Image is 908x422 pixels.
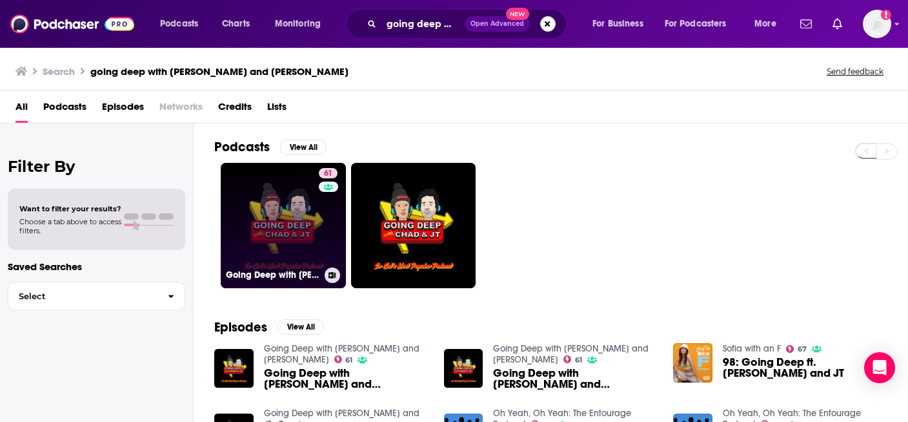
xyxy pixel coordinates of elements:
img: User Profile [863,10,891,38]
a: All [15,96,28,123]
span: Going Deep with [PERSON_NAME] and [PERSON_NAME]: Patreon Sample Clip #1 [493,368,658,390]
a: 67 [786,345,807,353]
img: Podchaser - Follow, Share and Rate Podcasts [10,12,134,36]
a: Episodes [102,96,144,123]
h3: Going Deep with [PERSON_NAME] and [PERSON_NAME] [226,269,319,280]
div: Search podcasts, credits, & more... [358,9,579,39]
button: open menu [266,14,338,34]
button: open menu [151,14,215,34]
img: Going Deep with Chad and JT [214,349,254,388]
button: Select [8,282,185,311]
span: 61 [324,167,332,180]
span: Want to filter your results? [19,204,121,213]
h2: Filter By [8,157,185,176]
span: More [754,15,776,33]
button: open menu [745,14,792,34]
a: Show notifications dropdown [827,13,847,35]
a: Show notifications dropdown [795,13,817,35]
div: Open Intercom Messenger [864,352,895,383]
a: 61 [563,355,582,363]
span: 61 [345,357,352,363]
a: 98: Going Deep ft. Chad and JT [723,357,887,379]
a: Going Deep with Chad and JT [493,343,649,365]
a: Podcasts [43,96,86,123]
svg: Add a profile image [881,10,891,20]
h3: Search [43,65,75,78]
a: Going Deep with Chad and JT [264,343,419,365]
img: 98: Going Deep ft. Chad and JT [673,343,712,383]
h2: Podcasts [214,139,270,155]
a: Lists [267,96,287,123]
span: 67 [798,346,807,352]
span: Choose a tab above to access filters. [19,217,121,235]
a: EpisodesView All [214,319,324,335]
button: View All [280,140,327,155]
button: open menu [656,14,745,34]
span: For Business [592,15,643,33]
a: Going Deep with Chad and JT: Patreon Sample Clip #1 [493,368,658,390]
span: Podcasts [160,15,198,33]
h3: going deep with [PERSON_NAME] and [PERSON_NAME] [90,65,348,78]
span: Going Deep with [PERSON_NAME] and [PERSON_NAME] [264,368,429,390]
span: For Podcasters [665,15,727,33]
span: Open Advanced [470,21,524,27]
a: PodcastsView All [214,139,327,155]
button: Send feedback [823,66,887,77]
a: 61 [334,355,353,363]
a: Sofia with an F [723,343,781,354]
span: Select [8,292,157,301]
h2: Episodes [214,319,267,335]
button: Open AdvancedNew [465,16,530,32]
span: 61 [575,357,582,363]
input: Search podcasts, credits, & more... [381,14,465,34]
button: open menu [583,14,660,34]
span: Networks [159,96,203,123]
span: 98: Going Deep ft. [PERSON_NAME] and JT [723,357,887,379]
a: Credits [218,96,252,123]
span: Charts [222,15,250,33]
a: 61Going Deep with [PERSON_NAME] and [PERSON_NAME] [221,163,346,288]
a: 61 [319,168,338,178]
a: Charts [214,14,257,34]
a: Going Deep with Chad and JT [264,368,429,390]
span: Logged in as jerryparshall [863,10,891,38]
p: Saved Searches [8,260,185,273]
span: New [506,8,529,20]
button: Show profile menu [863,10,891,38]
button: View All [277,319,324,335]
img: Going Deep with Chad and JT: Patreon Sample Clip #1 [444,349,483,388]
span: Monitoring [275,15,321,33]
